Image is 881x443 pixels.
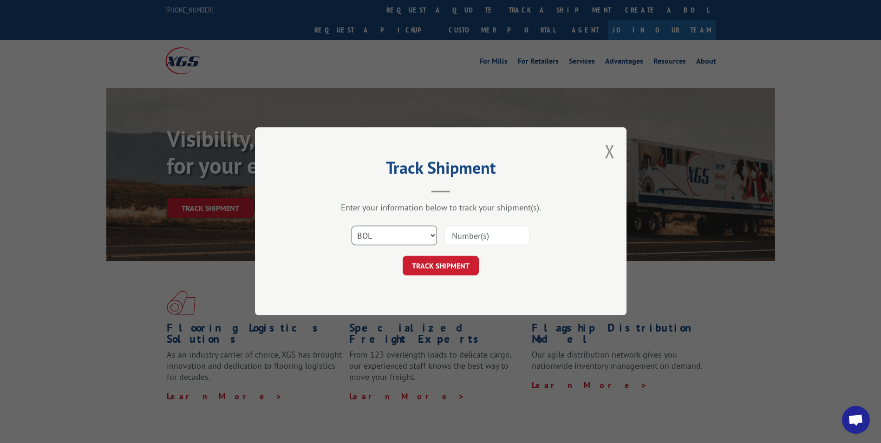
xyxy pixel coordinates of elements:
div: Open chat [842,406,870,434]
button: Close modal [605,139,615,163]
input: Number(s) [444,226,529,246]
div: Enter your information below to track your shipment(s). [301,202,580,213]
button: TRACK SHIPMENT [403,256,479,276]
h2: Track Shipment [301,161,580,179]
